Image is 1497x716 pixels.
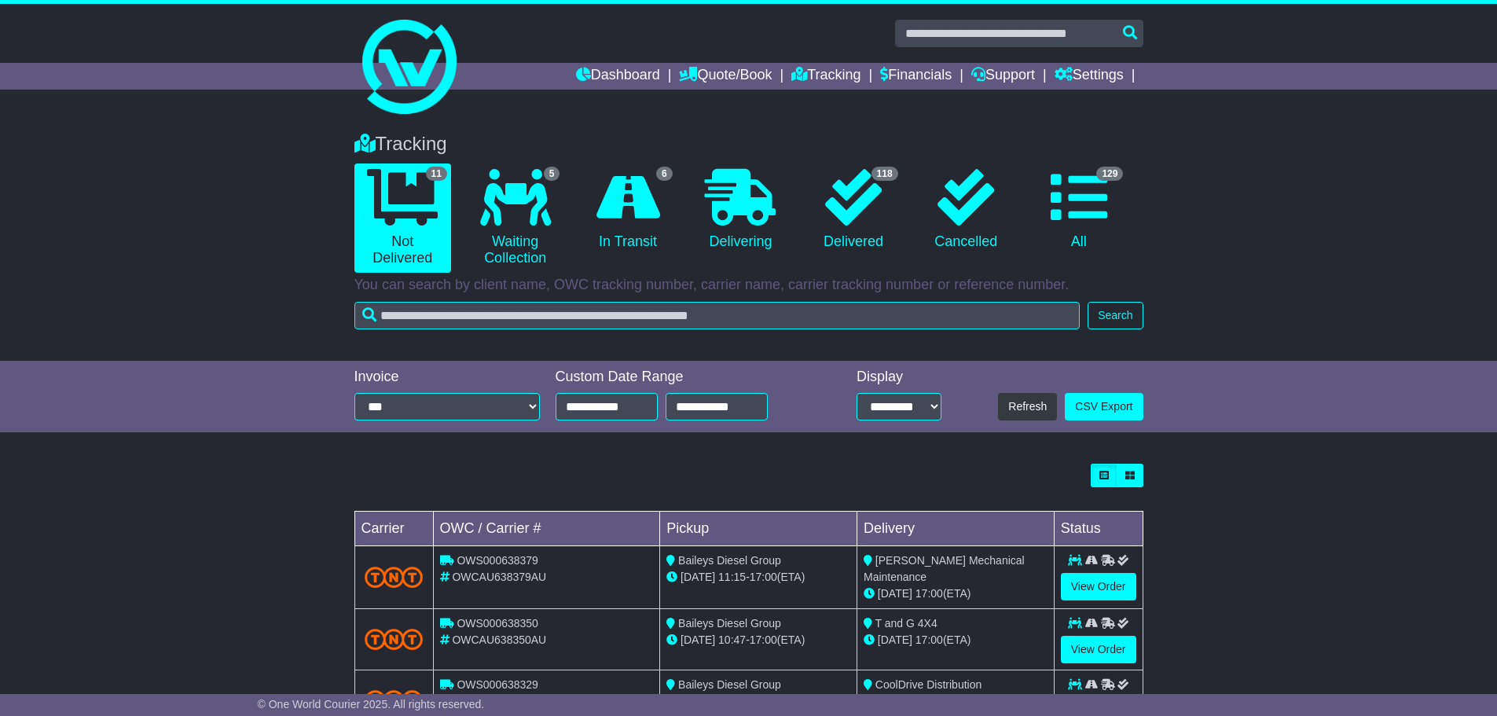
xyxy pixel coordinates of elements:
a: Support [971,63,1035,90]
span: OWS000638379 [457,554,538,567]
a: Delivering [692,163,789,256]
span: 6 [656,167,673,181]
td: Delivery [857,512,1054,546]
span: [DATE] [878,633,912,646]
span: T and G 4X4 [875,617,937,630]
span: Baileys Diesel Group [678,617,781,630]
a: 129 All [1030,163,1127,256]
span: [DATE] [878,587,912,600]
div: Tracking [347,133,1151,156]
img: TNT_Domestic.png [365,629,424,650]
span: 17:00 [750,633,777,646]
a: 5 Waiting Collection [467,163,563,273]
a: Cancelled [918,163,1015,256]
div: Custom Date Range [556,369,808,386]
span: OWCAU638350AU [452,633,546,646]
span: © One World Courier 2025. All rights reserved. [258,698,485,710]
span: 17:00 [915,587,943,600]
div: - (ETA) [666,569,850,586]
a: Settings [1055,63,1124,90]
img: TNT_Domestic.png [365,690,424,711]
span: 17:00 [915,633,943,646]
span: 17:00 [750,571,777,583]
td: OWC / Carrier # [433,512,660,546]
td: Carrier [354,512,433,546]
span: 118 [871,167,898,181]
a: Dashboard [576,63,660,90]
div: Invoice [354,369,540,386]
span: 11 [426,167,447,181]
button: Refresh [998,393,1057,420]
a: View Order [1061,573,1136,600]
a: 6 In Transit [579,163,676,256]
img: TNT_Domestic.png [365,567,424,588]
a: CSV Export [1065,393,1143,420]
a: Quote/Book [679,63,772,90]
span: CoolDrive Distribution [875,678,981,691]
span: OWCAU638379AU [452,571,546,583]
a: Tracking [791,63,860,90]
td: Status [1054,512,1143,546]
button: Search [1088,302,1143,329]
span: [DATE] [681,571,715,583]
span: [PERSON_NAME] Mechanical Maintenance [864,554,1025,583]
div: - (ETA) [666,632,850,648]
p: You can search by client name, OWC tracking number, carrier name, carrier tracking number or refe... [354,277,1143,294]
span: Baileys Diesel Group [678,678,781,691]
a: 118 Delivered [805,163,901,256]
td: Pickup [660,512,857,546]
span: 5 [544,167,560,181]
span: Baileys Diesel Group [678,554,781,567]
a: 11 Not Delivered [354,163,451,273]
div: (ETA) [864,586,1048,602]
a: Financials [880,63,952,90]
span: [DATE] [681,633,715,646]
span: 129 [1096,167,1123,181]
div: Display [857,369,941,386]
span: OWS000638329 [457,678,538,691]
div: (ETA) [864,632,1048,648]
span: 10:47 [718,633,746,646]
span: 11:15 [718,571,746,583]
span: OWS000638350 [457,617,538,630]
a: View Order [1061,636,1136,663]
